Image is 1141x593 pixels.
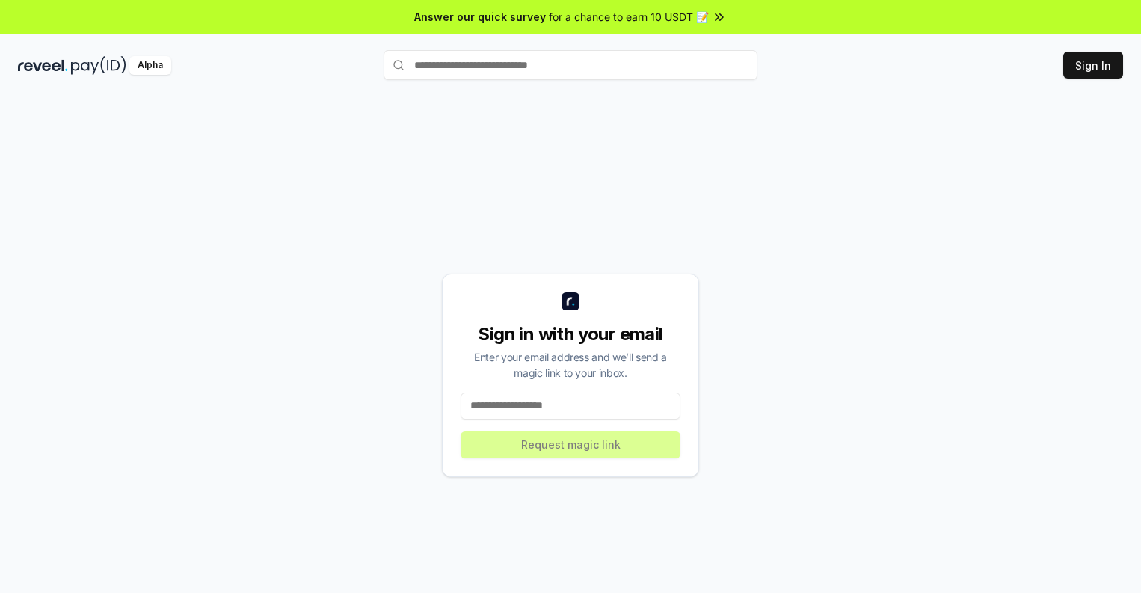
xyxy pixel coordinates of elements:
[562,292,579,310] img: logo_small
[549,9,709,25] span: for a chance to earn 10 USDT 📝
[1063,52,1123,79] button: Sign In
[129,56,171,75] div: Alpha
[414,9,546,25] span: Answer our quick survey
[461,322,680,346] div: Sign in with your email
[461,349,680,381] div: Enter your email address and we’ll send a magic link to your inbox.
[18,56,68,75] img: reveel_dark
[71,56,126,75] img: pay_id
